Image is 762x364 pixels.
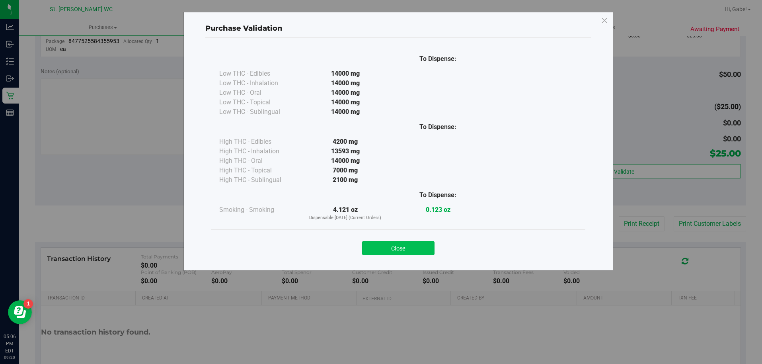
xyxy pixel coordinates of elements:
div: To Dispense: [392,122,484,132]
div: Low THC - Inhalation [219,78,299,88]
p: Dispensable [DATE] (Current Orders) [299,215,392,221]
div: High THC - Edibles [219,137,299,147]
div: 13593 mg [299,147,392,156]
div: High THC - Sublingual [219,175,299,185]
span: Purchase Validation [205,24,283,33]
div: 14000 mg [299,107,392,117]
div: High THC - Oral [219,156,299,166]
div: Low THC - Topical [219,98,299,107]
div: 14000 mg [299,78,392,88]
div: To Dispense: [392,54,484,64]
div: Smoking - Smoking [219,205,299,215]
div: 4200 mg [299,137,392,147]
div: Low THC - Edibles [219,69,299,78]
div: 14000 mg [299,69,392,78]
div: To Dispense: [392,190,484,200]
div: 4.121 oz [299,205,392,221]
div: 14000 mg [299,88,392,98]
div: Low THC - Oral [219,88,299,98]
div: High THC - Inhalation [219,147,299,156]
div: 14000 mg [299,98,392,107]
div: 14000 mg [299,156,392,166]
div: High THC - Topical [219,166,299,175]
iframe: Resource center [8,300,32,324]
strong: 0.123 oz [426,206,450,213]
div: 2100 mg [299,175,392,185]
div: 7000 mg [299,166,392,175]
button: Close [362,241,435,255]
iframe: Resource center unread badge [23,299,33,309]
div: Low THC - Sublingual [219,107,299,117]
